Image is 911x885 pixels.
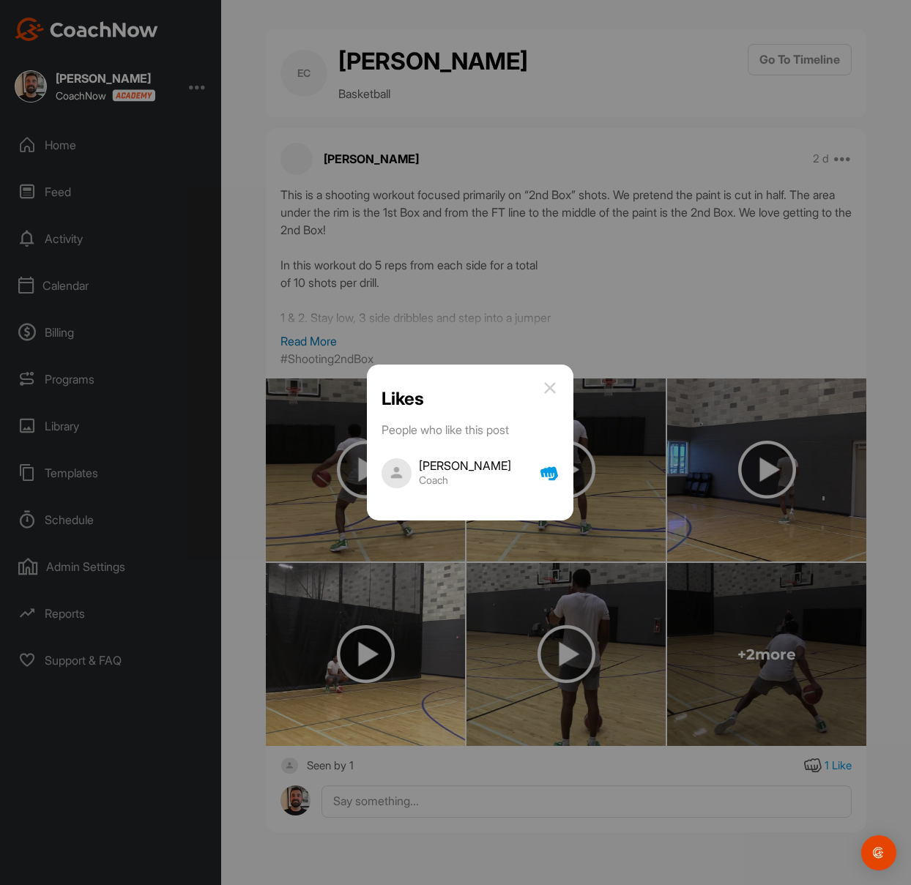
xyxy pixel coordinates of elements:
div: Open Intercom Messenger [861,835,896,870]
img: avatar [382,458,412,488]
h1: Likes [382,388,424,409]
img: close [541,379,559,397]
h3: [PERSON_NAME] [419,460,511,471]
img: liked [540,458,559,488]
p: Coach [419,474,511,486]
div: People who like this post [382,421,559,438]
